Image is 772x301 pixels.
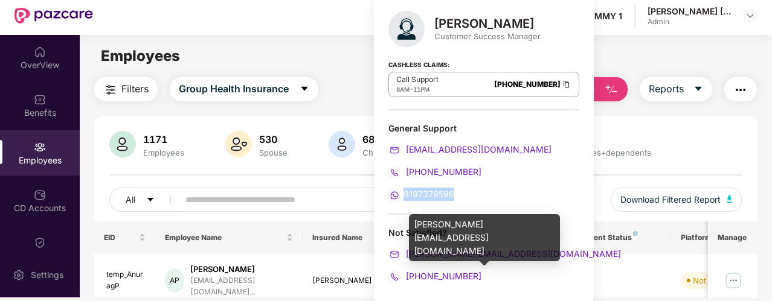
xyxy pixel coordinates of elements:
a: 8197379596 [388,189,454,199]
img: svg+xml;base64,PHN2ZyB4bWxucz0iaHR0cDovL3d3dy53My5vcmcvMjAwMC9zdmciIHhtbG5zOnhsaW5rPSJodHRwOi8vd3... [727,195,733,203]
strong: Cashless Claims: [388,57,449,71]
div: 1171 [141,133,187,145]
img: svg+xml;base64,PHN2ZyB4bWxucz0iaHR0cDovL3d3dy53My5vcmcvMjAwMC9zdmciIHdpZHRoPSIyMCIgaGVpZ2h0PSIyMC... [388,249,400,261]
div: [PERSON_NAME] [312,275,391,287]
img: manageButton [724,271,743,290]
div: temp_AnuragP [106,269,146,292]
div: [EMAIL_ADDRESS][DOMAIN_NAME]... [190,275,293,298]
th: Manage [708,221,757,254]
img: svg+xml;base64,PHN2ZyBpZD0iQ0RfQWNjb3VudHMiIGRhdGEtbmFtZT0iQ0QgQWNjb3VudHMiIHhtbG5zPSJodHRwOi8vd3... [34,189,46,201]
div: Spouse [257,148,290,157]
img: svg+xml;base64,PHN2ZyB4bWxucz0iaHR0cDovL3d3dy53My5vcmcvMjAwMC9zdmciIHdpZHRoPSIyMCIgaGVpZ2h0PSIyMC... [388,144,400,156]
div: Employees [141,148,187,157]
button: Reportscaret-down [640,77,712,101]
span: 11PM [413,86,429,93]
div: Admin [648,17,732,27]
div: 530 [257,133,290,145]
img: svg+xml;base64,PHN2ZyB4bWxucz0iaHR0cDovL3d3dy53My5vcmcvMjAwMC9zdmciIHhtbG5zOnhsaW5rPSJodHRwOi8vd3... [604,83,619,97]
div: Not Verified [693,274,737,287]
div: Customer Success Manager [434,31,541,42]
span: [PERSON_NAME][EMAIL_ADDRESS][DOMAIN_NAME] [404,249,621,259]
span: EID [104,233,137,242]
span: Employees [101,47,180,65]
div: Employees+dependents [558,148,654,157]
span: [EMAIL_ADDRESS][DOMAIN_NAME] [404,144,552,154]
img: svg+xml;base64,PHN2ZyB4bWxucz0iaHR0cDovL3d3dy53My5vcmcvMjAwMC9zdmciIHdpZHRoPSIyNCIgaGVpZ2h0PSIyNC... [103,83,118,97]
a: [PHONE_NUMBER] [494,80,561,89]
button: Allcaret-down [109,188,183,212]
span: [PHONE_NUMBER] [404,271,481,281]
img: svg+xml;base64,PHN2ZyB4bWxucz0iaHR0cDovL3d3dy53My5vcmcvMjAwMC9zdmciIHdpZHRoPSI4IiBoZWlnaHQ9IjgiIH... [633,231,638,236]
img: svg+xml;base64,PHN2ZyB4bWxucz0iaHR0cDovL3d3dy53My5vcmcvMjAwMC9zdmciIHdpZHRoPSIyMCIgaGVpZ2h0PSIyMC... [388,166,400,179]
img: svg+xml;base64,PHN2ZyB4bWxucz0iaHR0cDovL3d3dy53My5vcmcvMjAwMC9zdmciIHhtbG5zOnhsaW5rPSJodHRwOi8vd3... [225,131,252,157]
img: svg+xml;base64,PHN2ZyB4bWxucz0iaHR0cDovL3d3dy53My5vcmcvMjAwMC9zdmciIHhtbG5zOnhsaW5rPSJodHRwOi8vd3... [329,131,355,157]
a: [PHONE_NUMBER] [388,166,481,177]
p: Call Support [396,75,439,84]
span: Filters [121,81,149,97]
div: Endorsement Status [558,233,661,242]
div: AP [165,268,184,293]
div: 2440 [558,133,654,145]
div: Not Satisfied? [388,227,579,238]
img: svg+xml;base64,PHN2ZyB4bWxucz0iaHR0cDovL3d3dy53My5vcmcvMjAwMC9zdmciIHhtbG5zOnhsaW5rPSJodHRwOi8vd3... [388,11,425,47]
div: [PERSON_NAME][EMAIL_ADDRESS][DOMAIN_NAME] [409,214,560,261]
span: caret-down [300,84,309,95]
img: svg+xml;base64,PHN2ZyBpZD0iQ2xhaW0iIHhtbG5zPSJodHRwOi8vd3d3LnczLm9yZy8yMDAwL3N2ZyIgd2lkdGg9IjIwIi... [34,236,46,249]
span: 8AM [396,86,410,93]
button: Download Filtered Report [611,188,742,212]
div: Platform Status [681,233,747,242]
span: Employee Name [165,233,284,242]
span: caret-down [693,84,703,95]
div: General Support [388,122,579,134]
span: 8197379596 [404,189,454,199]
img: New Pazcare Logo [14,8,93,24]
div: 687 [360,133,384,145]
img: svg+xml;base64,PHN2ZyB4bWxucz0iaHR0cDovL3d3dy53My5vcmcvMjAwMC9zdmciIHdpZHRoPSIyMCIgaGVpZ2h0PSIyMC... [388,271,400,283]
img: svg+xml;base64,PHN2ZyB4bWxucz0iaHR0cDovL3d3dy53My5vcmcvMjAwMC9zdmciIHdpZHRoPSIyNCIgaGVpZ2h0PSIyNC... [733,83,748,97]
img: svg+xml;base64,PHN2ZyBpZD0iRW1wbG95ZWVzIiB4bWxucz0iaHR0cDovL3d3dy53My5vcmcvMjAwMC9zdmciIHdpZHRoPS... [34,141,46,153]
img: svg+xml;base64,PHN2ZyBpZD0iU2V0dGluZy0yMHgyMCIgeG1sbnM9Imh0dHA6Ly93d3cudzMub3JnLzIwMDAvc3ZnIiB3aW... [13,269,25,281]
span: Download Filtered Report [620,193,721,206]
span: All [126,193,135,206]
div: - [396,84,439,94]
th: Insured Name [303,221,401,254]
th: Employee Name [155,221,303,254]
div: Child [360,148,384,157]
span: Reports [649,81,684,97]
span: caret-down [146,195,155,205]
a: [EMAIL_ADDRESS][DOMAIN_NAME] [388,144,552,154]
th: EID [94,221,156,254]
img: svg+xml;base64,PHN2ZyB4bWxucz0iaHR0cDovL3d3dy53My5vcmcvMjAwMC9zdmciIHhtbG5zOnhsaW5rPSJodHRwOi8vd3... [109,131,136,157]
a: [PERSON_NAME][EMAIL_ADDRESS][DOMAIN_NAME] [388,249,621,259]
span: Group Health Insurance [179,81,289,97]
span: [PHONE_NUMBER] [404,166,481,177]
img: Clipboard Icon [562,79,571,89]
div: General Support [388,122,579,201]
div: [PERSON_NAME] [PERSON_NAME] [648,5,732,17]
div: Settings [27,269,67,281]
img: svg+xml;base64,PHN2ZyBpZD0iQmVuZWZpdHMiIHhtbG5zPSJodHRwOi8vd3d3LnczLm9yZy8yMDAwL3N2ZyIgd2lkdGg9Ij... [34,93,46,106]
a: [PHONE_NUMBER] [388,271,481,281]
button: Group Health Insurancecaret-down [170,77,318,101]
img: svg+xml;base64,PHN2ZyBpZD0iSG9tZSIgeG1sbnM9Imh0dHA6Ly93d3cudzMub3JnLzIwMDAvc3ZnIiB3aWR0aD0iMjAiIG... [34,46,46,58]
div: [PERSON_NAME] [190,264,293,275]
img: svg+xml;base64,PHN2ZyBpZD0iRHJvcGRvd24tMzJ4MzIiIHhtbG5zPSJodHRwOi8vd3d3LnczLm9yZy8yMDAwL3N2ZyIgd2... [745,11,755,21]
img: svg+xml;base64,PHN2ZyB4bWxucz0iaHR0cDovL3d3dy53My5vcmcvMjAwMC9zdmciIHdpZHRoPSIyMCIgaGVpZ2h0PSIyMC... [388,189,400,201]
div: Not Satisfied? [388,227,579,283]
button: Filters [94,77,158,101]
div: [PERSON_NAME] [434,16,541,31]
